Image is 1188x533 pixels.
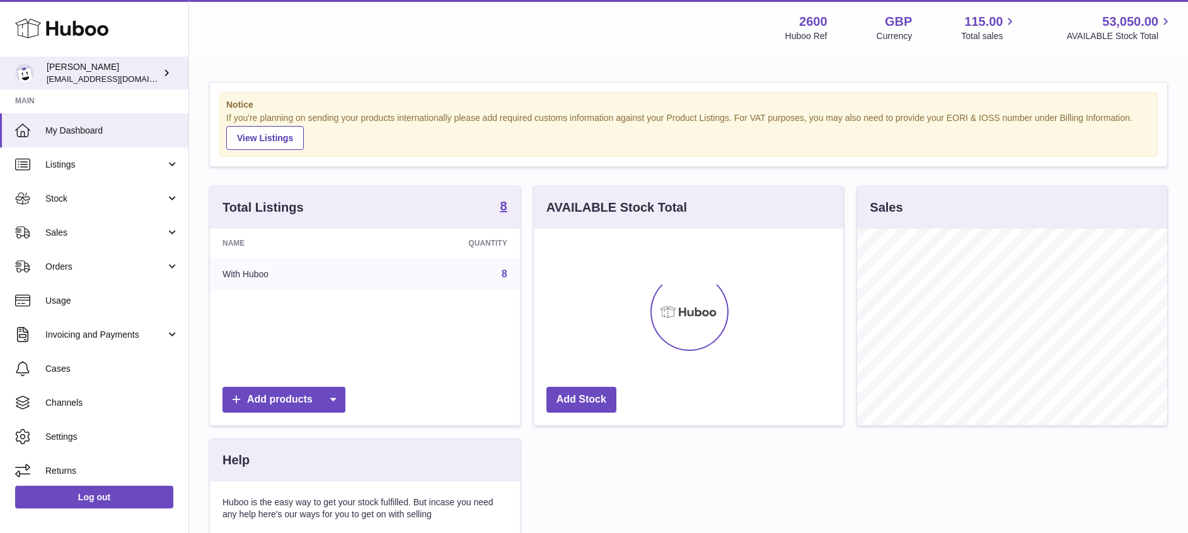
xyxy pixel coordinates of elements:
a: View Listings [226,126,304,150]
a: 8 [500,200,507,215]
a: 115.00 Total sales [961,13,1017,42]
a: Log out [15,486,173,508]
span: Stock [45,193,166,205]
span: 115.00 [964,13,1003,30]
span: My Dashboard [45,125,179,137]
span: Settings [45,431,179,443]
div: If you're planning on sending your products internationally please add required customs informati... [226,112,1151,150]
span: Channels [45,397,179,409]
strong: GBP [885,13,912,30]
span: 53,050.00 [1102,13,1158,30]
strong: 2600 [799,13,828,30]
h3: AVAILABLE Stock Total [546,199,687,216]
div: [PERSON_NAME] [47,61,160,85]
span: Listings [45,159,166,171]
a: 8 [502,268,507,279]
span: Orders [45,261,166,273]
span: [EMAIL_ADDRESS][DOMAIN_NAME] [47,74,185,84]
img: internalAdmin-2600@internal.huboo.com [15,64,34,83]
strong: Notice [226,99,1151,111]
th: Name [210,229,373,258]
span: Usage [45,295,179,307]
span: Invoicing and Payments [45,329,166,341]
span: Returns [45,465,179,477]
h3: Total Listings [222,199,304,216]
th: Quantity [373,229,519,258]
h3: Sales [870,199,903,216]
div: Currency [877,30,913,42]
strong: 8 [500,200,507,212]
div: Huboo Ref [785,30,828,42]
p: Huboo is the easy way to get your stock fulfilled. But incase you need any help here's our ways f... [222,496,507,520]
a: Add products [222,387,345,413]
span: Total sales [961,30,1017,42]
a: Add Stock [546,387,616,413]
span: AVAILABLE Stock Total [1066,30,1173,42]
td: With Huboo [210,258,373,290]
span: Cases [45,363,179,375]
span: Sales [45,227,166,239]
a: 53,050.00 AVAILABLE Stock Total [1066,13,1173,42]
h3: Help [222,452,250,469]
